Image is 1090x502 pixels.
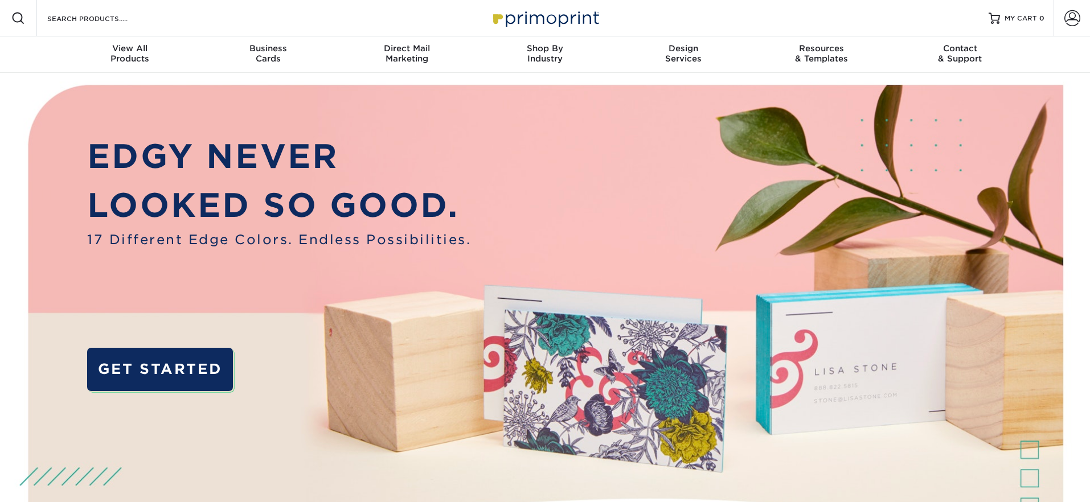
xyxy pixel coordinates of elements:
a: DesignServices [614,36,752,73]
img: Primoprint [488,6,602,30]
div: Industry [476,43,614,64]
div: Marketing [338,43,476,64]
span: MY CART [1005,14,1037,23]
a: Shop ByIndustry [476,36,614,73]
a: BusinessCards [199,36,338,73]
span: View All [61,43,199,54]
div: Products [61,43,199,64]
span: 0 [1039,14,1044,22]
a: View AllProducts [61,36,199,73]
a: Contact& Support [891,36,1029,73]
span: 17 Different Edge Colors. Endless Possibilities. [87,230,471,249]
span: Resources [752,43,891,54]
p: EDGY NEVER [87,132,471,181]
div: Services [614,43,752,64]
a: GET STARTED [87,348,233,391]
div: Cards [199,43,338,64]
input: SEARCH PRODUCTS..... [46,11,157,25]
span: Contact [891,43,1029,54]
div: & Support [891,43,1029,64]
a: Direct MailMarketing [338,36,476,73]
div: & Templates [752,43,891,64]
span: Design [614,43,752,54]
span: Business [199,43,338,54]
span: Shop By [476,43,614,54]
span: Direct Mail [338,43,476,54]
a: Resources& Templates [752,36,891,73]
p: LOOKED SO GOOD. [87,181,471,230]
